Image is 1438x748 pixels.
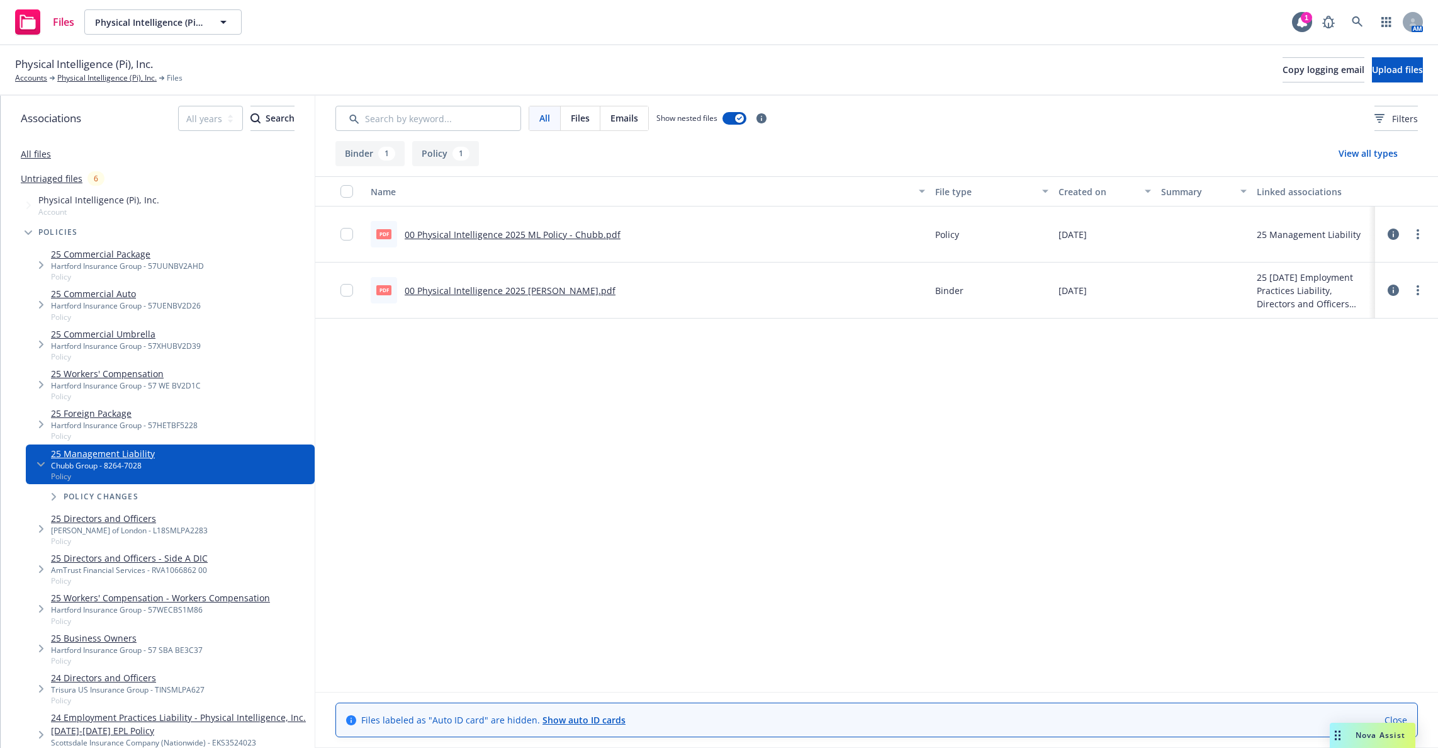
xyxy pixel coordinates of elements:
input: Toggle Row Selected [340,284,353,297]
div: Hartford Insurance Group - 57UENBV2D26 [51,300,201,311]
a: Show auto ID cards [542,714,626,726]
button: Linked associations [1252,176,1375,207]
div: Linked associations [1257,185,1370,198]
a: Search [1345,9,1370,35]
button: Filters [1374,106,1418,131]
div: Chubb Group - 8264-7028 [51,460,155,471]
button: SearchSearch [250,106,295,131]
a: more [1410,227,1425,242]
span: Show nested files [656,113,717,123]
span: Policy [51,271,204,282]
a: 00 Physical Intelligence 2025 ML Policy - Chubb.pdf [405,229,621,241]
span: Policy [51,351,201,362]
a: All files [21,148,51,160]
span: Nova Assist [1356,730,1405,740]
span: Policy [51,655,203,666]
div: 25 Management Liability [1257,228,1361,241]
span: Associations [21,110,81,127]
a: 24 Directors and Officers [51,671,205,684]
button: Created on [1053,176,1156,207]
div: AmTrust Financial Services - RVA1066862 00 [51,565,208,575]
span: Physical Intelligence (Pi), Inc. [15,56,153,72]
button: Copy logging email [1283,57,1364,82]
a: 25 Commercial Package [51,247,204,261]
div: 1 [452,147,469,161]
div: Hartford Insurance Group - 57HETBF5228 [51,420,198,431]
span: Filters [1374,112,1418,125]
span: Files labeled as "Auto ID card" are hidden. [361,713,626,727]
span: Files [53,17,74,27]
input: Select all [340,185,353,198]
svg: Search [250,113,261,123]
a: 25 Management Liability [51,447,155,460]
div: [PERSON_NAME] of London - L18SMLPA2283 [51,525,208,536]
a: more [1410,283,1425,298]
div: 1 [378,147,395,161]
div: Summary [1161,185,1233,198]
span: Policy [51,536,208,547]
span: pdf [376,285,391,295]
div: Trisura US Insurance Group - TINSMLPA627 [51,684,205,695]
span: Account [38,207,159,217]
span: Policies [38,229,78,236]
a: 25 Commercial Auto [51,287,201,300]
div: Hartford Insurance Group - 57 WE BV2D1C [51,380,201,391]
button: Summary [1156,176,1252,207]
button: Name [366,176,930,207]
span: Copy logging email [1283,64,1364,76]
button: View all types [1318,141,1418,166]
div: 25 [DATE] Employment Practices Liability, Directors and Officers Renewal [1257,271,1370,310]
a: Files [10,4,79,40]
span: Emails [610,111,638,125]
button: Upload files [1372,57,1423,82]
span: Policy [51,695,205,706]
span: Filters [1392,112,1418,125]
div: Scottsdale Insurance Company (Nationwide) - EKS3524023 [51,737,310,748]
div: Search [250,106,295,130]
a: 25 Directors and Officers [51,512,208,525]
span: [DATE] [1059,228,1087,241]
a: 00 Physical Intelligence 2025 [PERSON_NAME].pdf [405,285,615,297]
div: Hartford Insurance Group - 57UUNBV2AHD [51,261,204,271]
a: Switch app [1374,9,1399,35]
div: File type [935,185,1035,198]
a: 25 Commercial Umbrella [51,327,201,341]
div: Name [371,185,911,198]
span: Policy [51,391,201,402]
div: Hartford Insurance Group - 57XHUBV2D39 [51,341,201,351]
button: Policy [412,141,479,166]
span: Policy [51,471,155,482]
a: 25 Directors and Officers - Side A DIC [51,552,208,565]
div: 6 [87,171,104,186]
a: 25 Workers' Compensation - Workers Compensation [51,591,270,604]
span: Physical Intelligence (Pi), Inc. [95,16,204,29]
span: Files [167,72,183,84]
span: Binder [935,284,963,297]
span: [DATE] [1059,284,1087,297]
button: Binder [335,141,405,166]
span: pdf [376,229,391,239]
span: Policy [51,575,208,586]
span: Upload files [1372,64,1423,76]
span: All [539,111,550,125]
span: Policy [935,228,959,241]
div: Drag to move [1330,723,1345,748]
a: 24 Employment Practices Liability - Physical Intelligence, Inc. [DATE]-[DATE] EPL Policy [51,711,310,737]
input: Toggle Row Selected [340,228,353,241]
a: Physical Intelligence (Pi), Inc. [57,72,157,84]
a: Accounts [15,72,47,84]
a: Untriaged files [21,172,82,185]
a: 25 Workers' Compensation [51,367,201,380]
span: Files [571,111,590,125]
button: Nova Assist [1330,723,1415,748]
div: Created on [1059,185,1137,198]
a: Close [1385,713,1407,727]
button: Physical Intelligence (Pi), Inc. [84,9,242,35]
span: Policy [51,312,201,322]
input: Search by keyword... [335,106,521,131]
span: Policy [51,616,270,626]
span: Physical Intelligence (Pi), Inc. [38,193,159,207]
a: 25 Business Owners [51,632,203,645]
span: Policy [51,431,198,441]
button: File type [930,176,1053,207]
